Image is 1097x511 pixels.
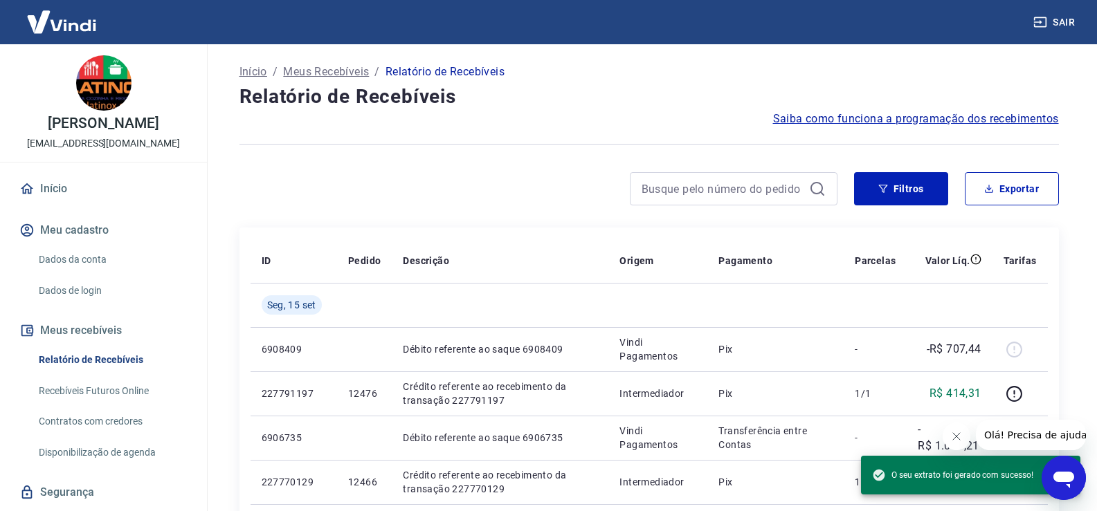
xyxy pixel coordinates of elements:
p: Débito referente ao saque 6908409 [403,342,597,356]
p: 1/1 [855,387,896,400]
p: Débito referente ao saque 6906735 [403,431,597,445]
p: Vindi Pagamentos [619,424,696,452]
h4: Relatório de Recebíveis [239,83,1059,111]
button: Meus recebíveis [17,315,190,346]
button: Meu cadastro [17,215,190,245]
iframe: Fechar mensagem [943,422,970,450]
p: Intermediador [619,387,696,400]
a: Meus Recebíveis [283,64,369,80]
p: 227791197 [262,387,326,400]
p: Transferência entre Contas [718,424,833,452]
a: Início [239,64,267,80]
p: Intermediador [619,475,696,489]
img: Vindi [17,1,107,43]
a: Contratos com credores [33,407,190,436]
p: / [374,64,379,80]
p: -R$ 707,44 [927,341,981,357]
a: Início [17,174,190,204]
p: [PERSON_NAME] [48,116,158,131]
p: Crédito referente ao recebimento da transação 227770129 [403,468,597,496]
p: Pix [718,387,833,400]
a: Dados de login [33,277,190,305]
p: Pix [718,475,833,489]
p: - [855,431,896,445]
p: Origem [619,254,653,268]
p: Crédito referente ao recebimento da transação 227791197 [403,380,597,407]
p: Descrição [403,254,449,268]
p: 6906735 [262,431,326,445]
p: 6908409 [262,342,326,356]
a: Disponibilização de agenda [33,438,190,467]
p: Relatório de Recebíveis [386,64,505,80]
p: R$ 414,31 [930,385,981,402]
a: Relatório de Recebíveis [33,346,190,374]
a: Dados da conta [33,245,190,274]
p: 12476 [348,387,381,400]
p: -R$ 1.011,21 [918,421,981,454]
a: Recebíveis Futuros Online [33,377,190,405]
button: Exportar [965,172,1059,205]
iframe: Botão para abrir a janela de mensagens [1042,456,1086,500]
a: Segurança [17,477,190,508]
p: [EMAIL_ADDRESS][DOMAIN_NAME] [27,136,180,151]
p: ID [262,254,271,268]
a: Saiba como funciona a programação dos recebimentos [773,111,1059,127]
p: Tarifas [1004,254,1037,268]
button: Sair [1031,10,1080,35]
p: 227770129 [262,475,326,489]
p: 12466 [348,475,381,489]
span: Seg, 15 set [267,298,316,312]
p: Pagamento [718,254,772,268]
img: 6e008a64-0de8-4df6-aeac-daa3a215f961.jpeg [76,55,132,111]
p: Parcelas [855,254,896,268]
p: / [273,64,278,80]
p: Vindi Pagamentos [619,335,696,363]
input: Busque pelo número do pedido [642,178,804,199]
span: Olá! Precisa de ajuda? [8,10,116,21]
span: O seu extrato foi gerado com sucesso! [872,468,1033,482]
p: - [855,342,896,356]
iframe: Mensagem da empresa [976,420,1086,450]
p: Pix [718,342,833,356]
button: Filtros [854,172,948,205]
p: Valor Líq. [925,254,970,268]
p: Pedido [348,254,381,268]
p: 1/1 [855,475,896,489]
